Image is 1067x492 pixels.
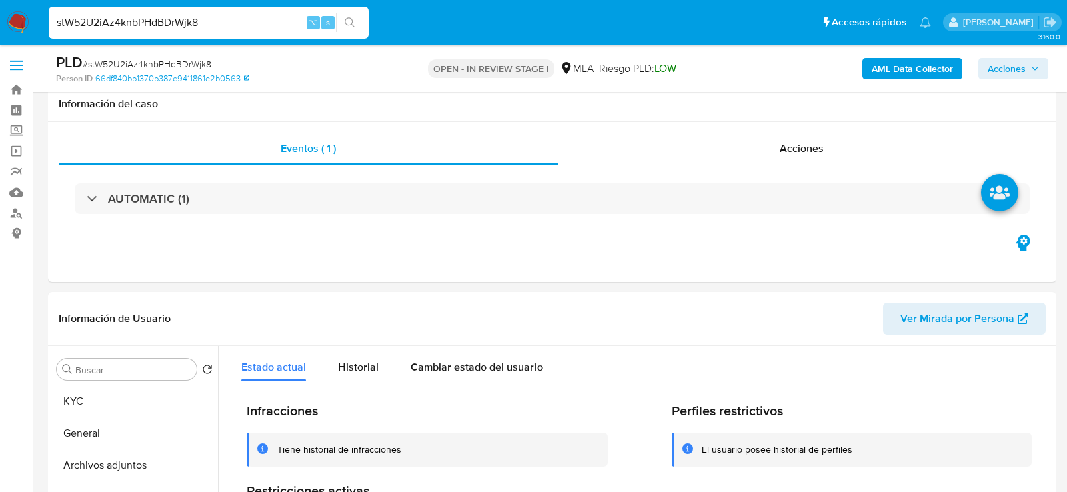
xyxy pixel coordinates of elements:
[59,312,171,325] h1: Información de Usuario
[83,57,211,71] span: # stW52U2iAz4knbPHdBDrWjk8
[108,191,189,206] h3: AUTOMATIC (1)
[281,141,336,156] span: Eventos ( 1 )
[428,59,554,78] p: OPEN - IN REVIEW STAGE I
[883,303,1046,335] button: Ver Mirada por Persona
[56,51,83,73] b: PLD
[832,15,906,29] span: Accesos rápidos
[599,61,676,76] span: Riesgo PLD:
[202,364,213,379] button: Volver al orden por defecto
[326,16,330,29] span: s
[51,417,218,449] button: General
[1043,15,1057,29] a: Salir
[900,303,1014,335] span: Ver Mirada por Persona
[988,58,1026,79] span: Acciones
[336,13,363,32] button: search-icon
[75,183,1030,214] div: AUTOMATIC (1)
[95,73,249,85] a: 66df840bb1370b387e9411861e2b0563
[308,16,318,29] span: ⌥
[51,449,218,481] button: Archivos adjuntos
[62,364,73,375] button: Buscar
[49,14,369,31] input: Buscar usuario o caso...
[560,61,594,76] div: MLA
[654,61,676,76] span: LOW
[963,16,1038,29] p: lourdes.morinigo@mercadolibre.com
[56,73,93,85] b: Person ID
[920,17,931,28] a: Notificaciones
[872,58,953,79] b: AML Data Collector
[978,58,1048,79] button: Acciones
[75,364,191,376] input: Buscar
[51,385,218,417] button: KYC
[59,97,1046,111] h1: Información del caso
[780,141,824,156] span: Acciones
[862,58,962,79] button: AML Data Collector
